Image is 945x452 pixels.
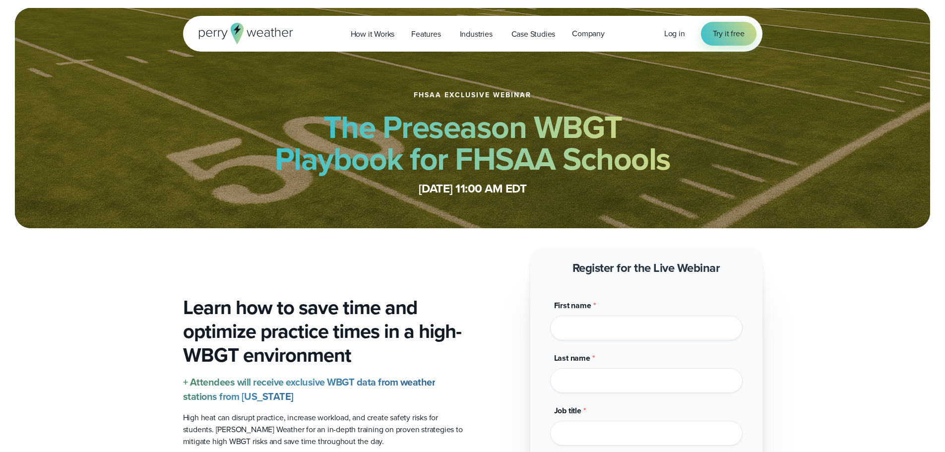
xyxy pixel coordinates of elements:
strong: The Preseason WBGT Playbook for FHSAA Schools [275,104,671,182]
span: Industries [460,28,493,40]
strong: + Attendees will receive exclusive WBGT data from weather stations from [US_STATE] [183,375,436,404]
span: Last name [554,352,590,364]
h1: FHSAA Exclusive Webinar [414,91,531,99]
a: Try it free [701,22,756,46]
span: Job title [554,405,581,416]
h3: Learn how to save time and optimize practice times in a high-WBGT environment [183,296,465,367]
a: Log in [664,28,685,40]
span: How it Works [351,28,395,40]
strong: Register for the Live Webinar [572,259,720,277]
span: Case Studies [511,28,556,40]
a: How it Works [342,24,403,44]
span: Company [572,28,605,40]
a: Case Studies [503,24,564,44]
span: Try it free [713,28,745,40]
strong: [DATE] 11:00 AM EDT [419,180,527,197]
span: Features [411,28,441,40]
span: Log in [664,28,685,39]
span: First name [554,300,591,311]
p: High heat can disrupt practice, increase workload, and create safety risks for students. [PERSON_... [183,412,465,448]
